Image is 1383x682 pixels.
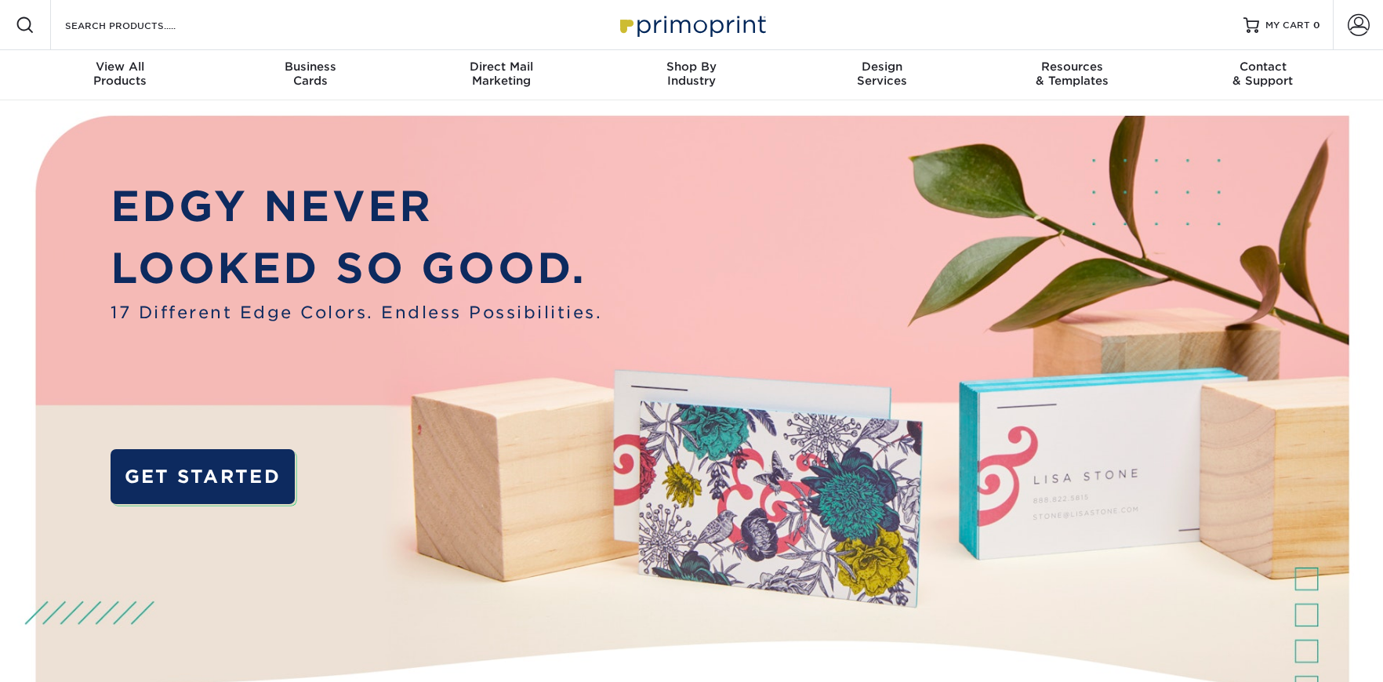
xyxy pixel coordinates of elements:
[597,50,787,100] a: Shop ByIndustry
[64,16,216,34] input: SEARCH PRODUCTS.....
[216,60,406,88] div: Cards
[597,60,787,88] div: Industry
[406,60,597,74] span: Direct Mail
[786,60,977,74] span: Design
[1265,19,1310,32] span: MY CART
[111,300,602,325] span: 17 Different Edge Colors. Endless Possibilities.
[406,60,597,88] div: Marketing
[1167,50,1358,100] a: Contact& Support
[597,60,787,74] span: Shop By
[406,50,597,100] a: Direct MailMarketing
[786,50,977,100] a: DesignServices
[1313,20,1320,31] span: 0
[111,449,294,504] a: GET STARTED
[25,50,216,100] a: View AllProducts
[1167,60,1358,74] span: Contact
[977,60,1167,88] div: & Templates
[216,50,406,100] a: BusinessCards
[977,60,1167,74] span: Resources
[977,50,1167,100] a: Resources& Templates
[1167,60,1358,88] div: & Support
[216,60,406,74] span: Business
[25,60,216,88] div: Products
[25,60,216,74] span: View All
[786,60,977,88] div: Services
[111,176,602,238] p: EDGY NEVER
[613,8,770,42] img: Primoprint
[111,238,602,299] p: LOOKED SO GOOD.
